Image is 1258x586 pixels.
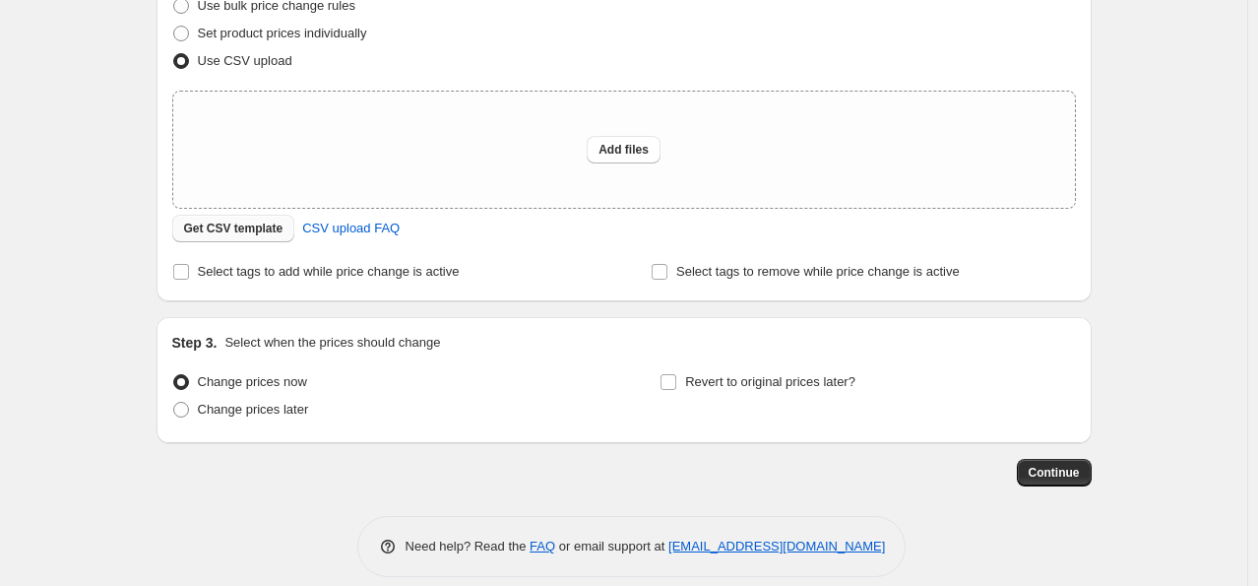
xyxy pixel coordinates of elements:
span: CSV upload FAQ [302,219,400,238]
button: Add files [587,136,660,163]
p: Select when the prices should change [224,333,440,353]
button: Continue [1017,459,1092,487]
a: [EMAIL_ADDRESS][DOMAIN_NAME] [668,539,885,553]
span: Add files [598,142,649,158]
span: Need help? Read the [406,539,531,553]
a: CSV upload FAQ [290,213,411,244]
span: Select tags to remove while price change is active [676,264,960,279]
span: Select tags to add while price change is active [198,264,460,279]
span: Use CSV upload [198,53,292,68]
span: Change prices later [198,402,309,417]
span: Get CSV template [184,221,283,236]
h2: Step 3. [172,333,218,353]
span: Set product prices individually [198,26,367,40]
button: Get CSV template [172,215,295,242]
span: or email support at [555,539,668,553]
span: Revert to original prices later? [685,374,855,389]
a: FAQ [530,539,555,553]
span: Change prices now [198,374,307,389]
span: Continue [1029,465,1080,481]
